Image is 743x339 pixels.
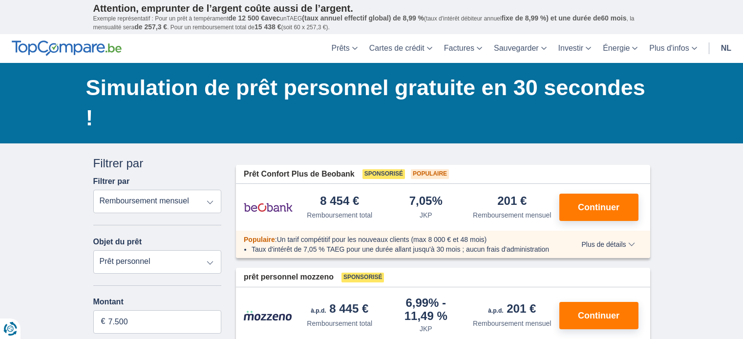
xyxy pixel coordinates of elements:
font: (soit 60 x 257,3 €). [281,24,329,31]
font: 7,05% [409,194,443,207]
font: 15 438 € [255,23,281,31]
button: Continuer [559,194,638,221]
a: Cartes de crédit [363,34,438,63]
font: € [101,317,106,325]
font: Filtrer par [93,157,144,170]
img: produit.pl.alt Beobank [244,195,293,219]
font: Continuer [578,311,619,320]
font: ( [424,15,426,22]
img: TopComparer [12,40,122,56]
button: Continuer [559,302,638,329]
font: Plus d'infos [649,44,689,52]
font: de 12 500 € [228,14,265,22]
font: 8 454 € [320,194,359,207]
font: , la mensualité sera [93,15,635,31]
font: 8 445 € [329,302,368,315]
font: JKP [420,325,432,333]
font: Exemple représentatif : Pour un prêt à tempérament [93,15,229,22]
a: Factures [438,34,488,63]
font: TAEG [287,15,302,22]
font: taux d'intérêt débiteur annuel [426,15,501,22]
font: 201 € [497,194,527,207]
font: 201 € [507,302,536,315]
font: Cartes de crédit [369,44,425,52]
font: Plus de détails [581,240,626,248]
font: Prêts [331,44,349,52]
font: nl [721,44,731,52]
font: : [275,236,277,243]
a: Investir [552,34,597,63]
font: de 257,3 € [134,23,167,31]
font: Objet du prêt [93,238,142,246]
a: Sauvegarder [488,34,552,63]
font: Factures [444,44,474,52]
font: Populaire [413,170,447,177]
a: nl [715,34,737,63]
font: Remboursement total [307,319,372,327]
font: prêt personnel mozzeno [244,273,334,281]
font: fixe de 8,99 %) et une durée de [501,14,601,22]
a: Plus d'infos [643,34,702,63]
font: avec [265,14,280,22]
font: Un tarif compétitif pour les nouveaux clients (max 8 000 € et 48 mois) [277,236,487,243]
font: Populaire [244,236,275,243]
font: . Pour un remboursement total de [167,24,255,31]
font: Prêt Confort Plus de Beobank [244,170,355,178]
font: Montant [93,298,124,306]
font: Taux d'intérêt de 7,05 % TAEG pour une durée allant jusqu'à 30 mois ; aucun frais d'administration [252,245,549,253]
button: Plus de détails [574,240,642,248]
font: Sponsorisé [343,274,382,280]
font: Remboursement mensuel [473,319,551,327]
font: (taux annuel effectif global) de 8,99 % [302,14,424,22]
font: Remboursement total [307,211,372,219]
font: un [280,15,286,22]
font: Simulation de prêt personnel gratuite en 30 secondes ! [86,75,645,130]
font: 6,99% [405,296,439,309]
font: Continuer [578,202,619,212]
font: Sponsorisé [364,170,403,177]
font: Investir [558,44,584,52]
font: Remboursement mensuel [473,211,551,219]
font: Attention, emprunter de l’argent coûte aussi de l’argent. [93,3,353,14]
img: produit.pl.alt Mozzeno [244,310,293,321]
font: Énergie [603,44,630,52]
font: Sauvegarder [494,44,539,52]
a: Prêts [325,34,363,63]
a: Énergie [597,34,643,63]
font: Filtrer par [93,177,130,185]
font: 60 mois [601,14,626,22]
font: JKP [420,211,432,219]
